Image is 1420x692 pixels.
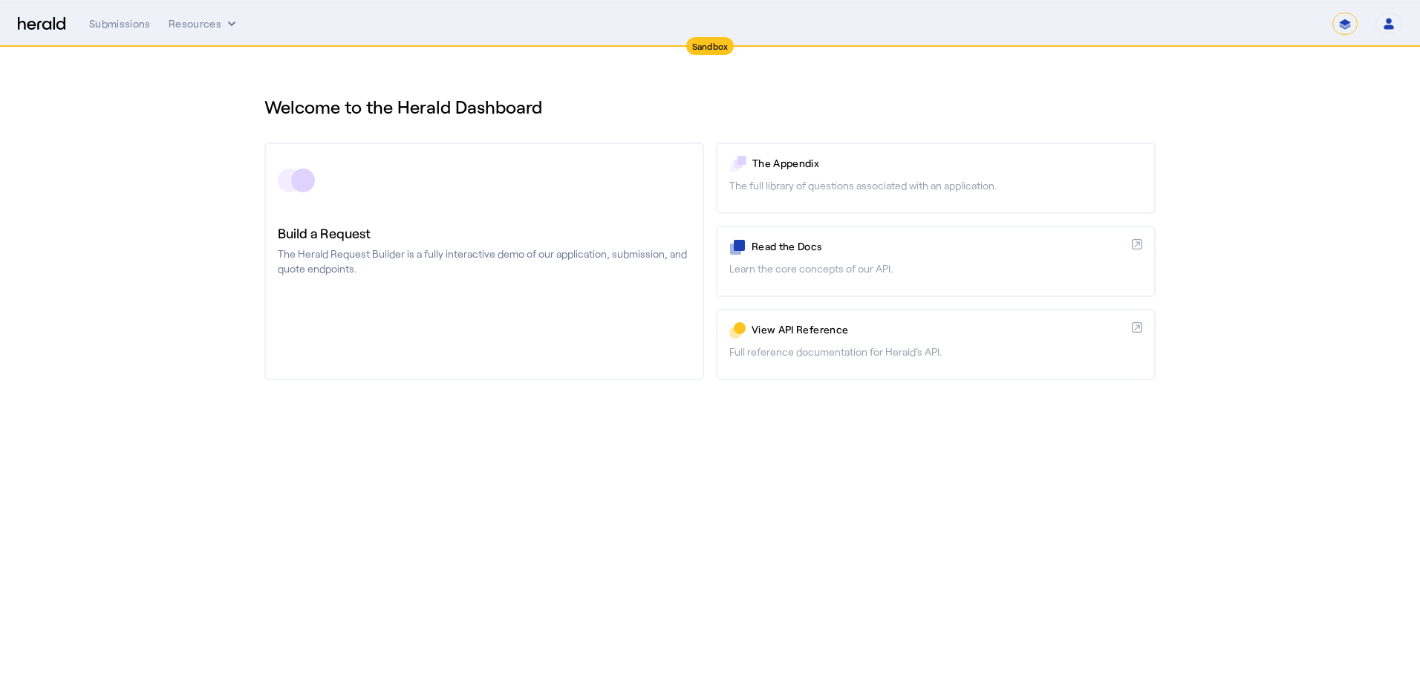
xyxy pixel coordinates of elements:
p: The Herald Request Builder is a fully interactive demo of our application, submission, and quote ... [278,247,691,276]
img: Herald Logo [18,17,65,31]
a: View API ReferenceFull reference documentation for Herald's API. [716,309,1156,380]
div: Sandbox [686,37,735,55]
div: Submissions [89,16,151,31]
button: Resources dropdown menu [169,16,239,31]
p: The full library of questions associated with an application. [729,178,1142,193]
a: Build a RequestThe Herald Request Builder is a fully interactive demo of our application, submiss... [264,143,704,380]
h1: Welcome to the Herald Dashboard [264,95,1156,119]
a: The AppendixThe full library of questions associated with an application. [716,143,1156,214]
p: Full reference documentation for Herald's API. [729,345,1142,359]
p: Read the Docs [752,239,1126,254]
p: The Appendix [752,156,1142,171]
p: View API Reference [752,322,1126,337]
h3: Build a Request [278,223,691,244]
a: Read the DocsLearn the core concepts of our API. [716,226,1156,297]
p: Learn the core concepts of our API. [729,261,1142,276]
